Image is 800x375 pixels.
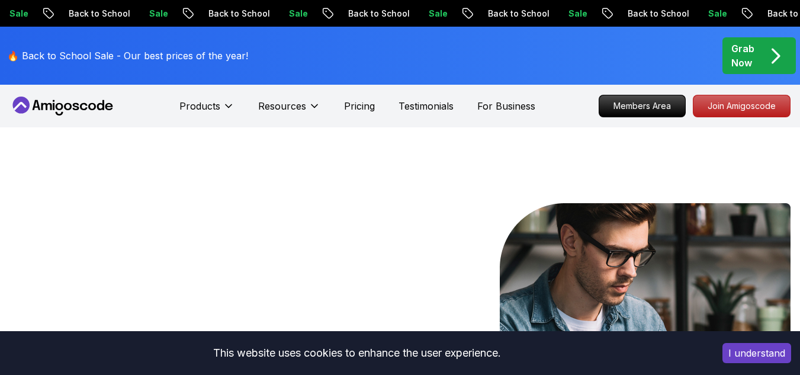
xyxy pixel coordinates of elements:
[9,340,705,366] div: This website uses cookies to enhance the user experience.
[7,49,248,63] p: 🔥 Back to School Sale - Our best prices of the year!
[599,95,686,117] a: Members Area
[344,99,375,113] a: Pricing
[419,8,457,20] p: Sale
[199,8,279,20] p: Back to School
[618,8,699,20] p: Back to School
[693,95,791,117] a: Join Amigoscode
[258,99,320,123] button: Resources
[179,99,234,123] button: Products
[9,203,324,374] h1: Go From Learning to Hired: Master Java, Spring Boot & Cloud Skills That Get You the
[731,41,754,70] p: Grab Now
[477,99,535,113] a: For Business
[478,8,559,20] p: Back to School
[279,8,317,20] p: Sale
[339,8,419,20] p: Back to School
[140,8,178,20] p: Sale
[599,95,685,117] p: Members Area
[399,99,454,113] a: Testimonials
[59,8,140,20] p: Back to School
[258,99,306,113] p: Resources
[722,343,791,363] button: Accept cookies
[559,8,597,20] p: Sale
[179,99,220,113] p: Products
[699,8,737,20] p: Sale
